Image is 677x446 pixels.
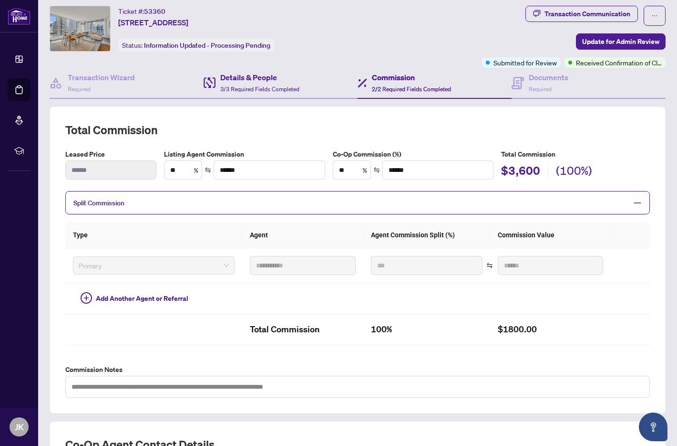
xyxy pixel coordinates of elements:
[363,222,490,248] th: Agent Commission Split (%)
[65,364,650,375] label: Commission Notes
[529,72,568,83] h4: Documents
[372,85,451,93] span: 2/2 Required Fields Completed
[65,122,650,138] h2: Total Commission
[118,39,274,52] div: Status:
[118,17,188,28] span: [STREET_ADDRESS]
[333,149,494,159] label: Co-Op Commission (%)
[486,262,493,269] span: swap
[372,72,451,83] h4: Commission
[50,6,110,51] img: IMG-C12393522_1.jpg
[525,6,638,22] button: Transaction Communication
[65,191,650,214] div: Split Commission
[220,72,299,83] h4: Details & People
[633,199,642,207] span: minus
[371,322,482,337] h2: 100%
[529,85,552,93] span: Required
[576,33,666,50] button: Update for Admin Review
[250,322,355,337] h2: Total Commission
[501,149,650,159] h5: Total Commission
[205,167,211,173] span: swap
[544,6,630,21] div: Transaction Communication
[73,291,196,306] button: Add Another Agent or Referral
[144,7,165,16] span: 53360
[490,222,611,248] th: Commission Value
[65,149,156,159] label: Leased Price
[15,420,24,434] span: JK
[164,149,325,159] label: Listing Agent Commission
[118,6,165,17] div: Ticket #:
[242,222,363,248] th: Agent
[68,85,91,93] span: Required
[498,322,603,337] h2: $1800.00
[79,258,229,273] span: Primary
[576,57,662,68] span: Received Confirmation of Closing
[81,292,92,304] span: plus-circle
[556,163,592,181] h2: (100%)
[8,7,31,25] img: logo
[220,85,299,93] span: 3/3 Required Fields Completed
[73,199,124,207] span: Split Commission
[144,41,270,50] span: Information Updated - Processing Pending
[651,12,658,19] span: ellipsis
[501,163,540,181] h2: $3,600
[639,413,667,441] button: Open asap
[96,293,188,304] span: Add Another Agent or Referral
[65,222,242,248] th: Type
[68,72,135,83] h4: Transaction Wizard
[493,57,557,68] span: Submitted for Review
[373,167,380,173] span: swap
[582,34,659,49] span: Update for Admin Review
